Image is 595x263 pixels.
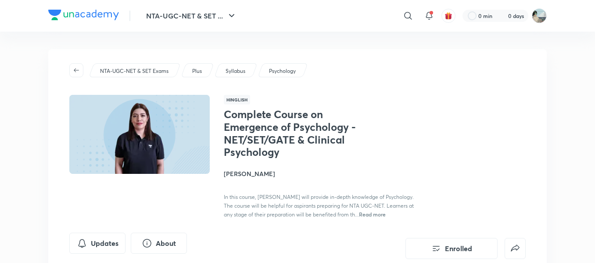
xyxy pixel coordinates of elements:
[224,169,420,178] h4: [PERSON_NAME]
[131,233,187,254] button: About
[441,9,455,23] button: avatar
[269,67,296,75] p: Psychology
[69,233,125,254] button: Updates
[99,67,170,75] a: NTA-UGC-NET & SET Exams
[48,10,119,22] a: Company Logo
[405,238,498,259] button: Enrolled
[224,194,414,218] span: In this course, [PERSON_NAME] will provide in-depth knowledge of Psychology. The course will be h...
[224,67,247,75] a: Syllabus
[226,67,245,75] p: Syllabus
[498,11,506,20] img: streak
[191,67,204,75] a: Plus
[48,10,119,20] img: Company Logo
[224,95,250,104] span: Hinglish
[192,67,202,75] p: Plus
[505,238,526,259] button: false
[224,108,367,159] h1: Complete Course on Emergence of Psychology - NET/SET/GATE & Clinical Psychology
[100,67,168,75] p: NTA-UGC-NET & SET Exams
[268,67,297,75] a: Psychology
[359,211,386,218] span: Read more
[68,94,211,175] img: Thumbnail
[444,12,452,20] img: avatar
[532,8,547,23] img: Sanskrati Shresth
[141,7,242,25] button: NTA-UGC-NET & SET ...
